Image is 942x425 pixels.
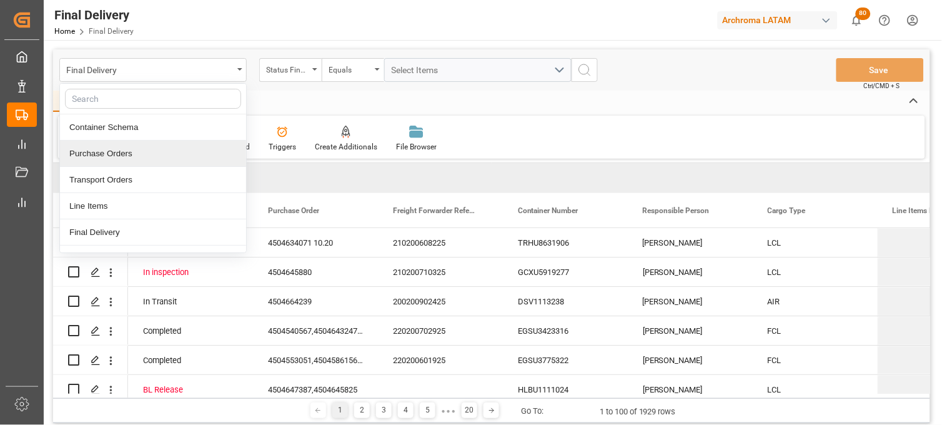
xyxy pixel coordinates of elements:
button: Help Center [871,6,899,34]
div: HLBU1111024 [503,375,628,404]
div: Line Items [60,193,246,219]
span: Select Items [392,65,445,75]
span: Purchase Order [268,206,319,215]
span: Cargo Type [768,206,806,215]
div: AIR [753,287,878,316]
div: Press SPACE to select this row. [53,228,128,257]
button: close menu [59,58,247,82]
span: 80 [856,7,871,20]
div: Go To: [521,405,543,417]
div: 220200702925 [378,316,503,345]
div: EGSU3775322 [503,346,628,374]
div: LCL [753,228,878,257]
div: 4504540567,4504643247,4504612411,4504639592,4504601678,4504536260,4504553051,4504621813,45 [253,316,378,345]
div: Final Delivery [60,219,246,246]
div: In inspection [143,258,238,287]
div: Final Delivery [54,6,134,24]
div: File Browser [396,141,437,152]
div: Completed [143,317,238,346]
button: Archroma LATAM [718,8,843,32]
div: In Transit [143,287,238,316]
div: FCL [753,316,878,345]
div: Status Final Delivery [266,61,309,76]
div: Home [53,91,96,112]
button: Save [836,58,924,82]
div: 20 [462,402,477,418]
div: [PERSON_NAME] [628,228,753,257]
span: Ctrl/CMD + S [864,81,900,91]
div: 4 [398,402,414,418]
div: 220200601925 [378,346,503,374]
span: Container Number [518,206,578,215]
input: Search [65,89,241,109]
div: Equals [329,61,371,76]
div: 5 [420,402,435,418]
div: Press SPACE to select this row. [53,316,128,346]
div: Press SPACE to select this row. [53,375,128,404]
div: DSV1113238 [503,287,628,316]
div: [PERSON_NAME] [628,316,753,345]
div: 4504634071 10.20 [253,228,378,257]
div: 4504647387,4504645825 [253,375,378,404]
div: [PERSON_NAME] [628,287,753,316]
div: Purchase Orders [60,141,246,167]
div: 4504553051,4504586156,4504536150,4504598537,4504619584,4504617982,4504623748,4504601678,45 [253,346,378,374]
div: Press SPACE to select this row. [53,257,128,287]
div: [PERSON_NAME] [628,257,753,286]
button: search button [572,58,598,82]
div: 1 to 100 of 1929 rows [600,406,676,418]
div: Press SPACE to select this row. [53,287,128,316]
div: LCL [753,257,878,286]
div: Completed [143,346,238,375]
div: Triggers [269,141,296,152]
div: Transport Orders [60,167,246,193]
div: 1 [332,402,348,418]
div: 3 [376,402,392,418]
div: EGSU3423316 [503,316,628,345]
div: FCL [753,346,878,374]
div: ● ● ● [442,406,455,416]
div: TRHU8631906 [503,228,628,257]
div: GCXU5919277 [503,257,628,286]
div: Additionals [60,246,246,272]
div: Press SPACE to select this row. [53,346,128,375]
button: show 80 new notifications [843,6,871,34]
div: [PERSON_NAME] [628,346,753,374]
div: BL Release [143,376,238,404]
div: 200200902425 [378,287,503,316]
a: Home [54,27,75,36]
button: open menu [384,58,572,82]
div: 210200710325 [378,257,503,286]
div: Create Additionals [315,141,377,152]
button: open menu [322,58,384,82]
button: open menu [259,58,322,82]
div: Container Schema [60,114,246,141]
div: LCL [753,375,878,404]
div: 4504664239 [253,287,378,316]
span: Freight Forwarder Reference [393,206,477,215]
div: 210200608225 [378,228,503,257]
div: [PERSON_NAME] [628,375,753,404]
div: Archroma LATAM [718,11,838,29]
div: 2 [354,402,370,418]
div: 4504645880 [253,257,378,286]
div: Final Delivery [66,61,233,77]
span: Responsible Person [643,206,710,215]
